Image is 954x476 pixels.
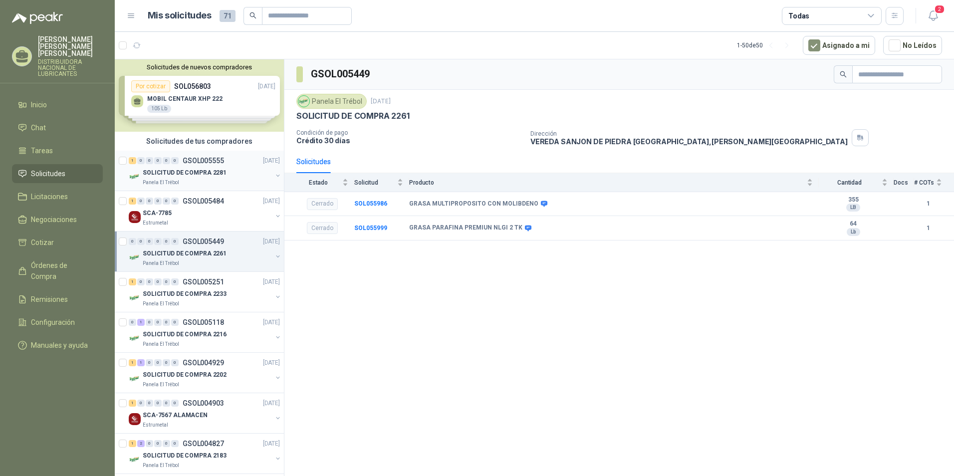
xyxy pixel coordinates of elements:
[296,94,367,109] div: Panela El Trébol
[530,130,848,137] p: Dirección
[163,238,170,245] div: 0
[129,397,282,429] a: 1 0 0 0 0 0 GSOL004903[DATE] Company LogoSCA-7567 ALAMACENEstrumetal
[38,59,103,77] p: DISTRIBUIDORA NACIONAL DE LUBRICANTES
[934,4,945,14] span: 2
[12,290,103,309] a: Remisiones
[183,319,224,326] p: GSOL005118
[154,278,162,285] div: 0
[31,99,47,110] span: Inicio
[129,211,141,223] img: Company Logo
[296,129,522,136] p: Condición de pago
[924,7,942,25] button: 2
[914,199,942,209] b: 1
[819,220,888,228] b: 64
[737,37,795,53] div: 1 - 50 de 50
[31,214,77,225] span: Negociaciones
[220,10,236,22] span: 71
[12,12,63,24] img: Logo peakr
[311,66,371,82] h3: GSOL005449
[263,277,280,287] p: [DATE]
[143,259,179,267] p: Panela El Trébol
[819,173,894,192] th: Cantidad
[847,228,860,236] div: Lb
[146,400,153,407] div: 0
[914,224,942,233] b: 1
[137,278,145,285] div: 0
[307,222,338,234] div: Cerrado
[154,319,162,326] div: 0
[354,225,387,232] a: SOL055999
[143,289,227,299] p: SOLICITUD DE COMPRA 2233
[296,111,410,121] p: SOLICITUD DE COMPRA 2261
[143,168,227,178] p: SOLICITUD DE COMPRA 2281
[249,12,256,19] span: search
[146,238,153,245] div: 0
[354,179,395,186] span: Solicitud
[840,71,847,78] span: search
[31,237,54,248] span: Cotizar
[163,278,170,285] div: 0
[129,440,136,447] div: 1
[129,278,136,285] div: 1
[129,373,141,385] img: Company Logo
[163,198,170,205] div: 0
[894,173,914,192] th: Docs
[12,187,103,206] a: Licitaciones
[129,316,282,348] a: 0 1 0 0 0 0 GSOL005118[DATE] Company LogoSOLICITUD DE COMPRA 2216Panela El Trébol
[354,173,409,192] th: Solicitud
[129,236,282,267] a: 0 0 0 0 0 0 GSOL005449[DATE] Company LogoSOLICITUD DE COMPRA 2261Panela El Trébol
[263,439,280,449] p: [DATE]
[129,400,136,407] div: 1
[171,359,179,366] div: 0
[31,340,88,351] span: Manuales y ayuda
[146,198,153,205] div: 0
[819,196,888,204] b: 355
[296,156,331,167] div: Solicitudes
[154,400,162,407] div: 0
[298,96,309,107] img: Company Logo
[129,195,282,227] a: 1 0 0 0 0 0 GSOL005484[DATE] Company LogoSCA-7785Estrumetal
[31,168,65,179] span: Solicitudes
[284,173,354,192] th: Estado
[129,454,141,466] img: Company Logo
[129,238,136,245] div: 0
[129,332,141,344] img: Company Logo
[183,198,224,205] p: GSOL005484
[371,97,391,106] p: [DATE]
[31,317,75,328] span: Configuración
[12,210,103,229] a: Negociaciones
[129,171,141,183] img: Company Logo
[129,359,136,366] div: 1
[12,164,103,183] a: Solicitudes
[143,421,168,429] p: Estrumetal
[171,440,179,447] div: 0
[296,136,522,145] p: Crédito 30 días
[31,191,68,202] span: Licitaciones
[31,260,93,282] span: Órdenes de Compra
[119,63,280,71] button: Solicitudes de nuevos compradores
[146,319,153,326] div: 0
[354,200,387,207] a: SOL055986
[819,179,880,186] span: Cantidad
[12,256,103,286] a: Órdenes de Compra
[530,137,848,146] p: VEREDA SANJON DE PIEDRA [GEOGRAPHIC_DATA] , [PERSON_NAME][GEOGRAPHIC_DATA]
[409,179,805,186] span: Producto
[183,278,224,285] p: GSOL005251
[171,157,179,164] div: 0
[12,233,103,252] a: Cotizar
[183,238,224,245] p: GSOL005449
[137,319,145,326] div: 1
[163,157,170,164] div: 0
[914,173,954,192] th: # COTs
[914,179,934,186] span: # COTs
[129,438,282,470] a: 1 2 0 0 0 0 GSOL004827[DATE] Company LogoSOLICITUD DE COMPRA 2183Panela El Trébol
[163,440,170,447] div: 0
[31,145,53,156] span: Tareas
[143,381,179,389] p: Panela El Trébol
[154,238,162,245] div: 0
[12,95,103,114] a: Inicio
[846,204,860,212] div: LB
[803,36,875,55] button: Asignado a mi
[296,179,340,186] span: Estado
